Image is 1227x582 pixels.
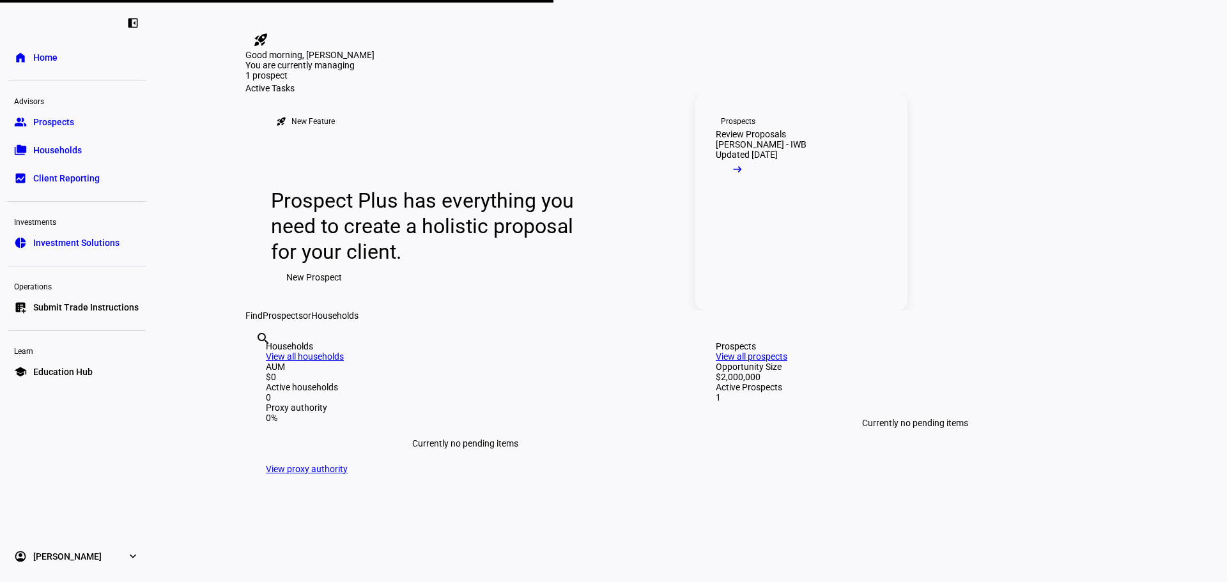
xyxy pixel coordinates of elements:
[8,109,146,135] a: groupProspects
[731,163,744,176] mat-icon: arrow_right_alt
[33,144,82,157] span: Households
[266,423,665,464] div: Currently no pending items
[8,45,146,70] a: homeHome
[14,550,27,563] eth-mat-symbol: account_circle
[33,172,100,185] span: Client Reporting
[14,301,27,314] eth-mat-symbol: list_alt_add
[716,149,778,160] div: Updated [DATE]
[266,351,344,362] a: View all households
[716,129,786,139] div: Review Proposals
[263,310,303,321] span: Prospects
[286,264,342,290] span: New Prospect
[716,139,806,149] div: [PERSON_NAME] - IWB
[127,550,139,563] eth-mat-symbol: expand_more
[271,188,586,264] div: Prospect Plus has everything you need to create a holistic proposal for your client.
[716,341,1115,351] div: Prospects
[266,402,665,413] div: Proxy authority
[127,17,139,29] eth-mat-symbol: left_panel_close
[716,382,1115,392] div: Active Prospects
[253,32,268,47] mat-icon: rocket_launch
[695,93,907,310] a: ProspectsReview Proposals[PERSON_NAME] - IWBUpdated [DATE]
[716,351,787,362] a: View all prospects
[266,341,665,351] div: Households
[266,382,665,392] div: Active households
[716,372,1115,382] div: $2,000,000
[276,116,286,126] mat-icon: rocket_launch
[14,236,27,249] eth-mat-symbol: pie_chart
[33,301,139,314] span: Submit Trade Instructions
[14,144,27,157] eth-mat-symbol: folder_copy
[8,165,146,191] a: bid_landscapeClient Reporting
[716,362,1115,372] div: Opportunity Size
[14,172,27,185] eth-mat-symbol: bid_landscape
[14,116,27,128] eth-mat-symbol: group
[256,331,271,346] mat-icon: search
[245,50,1135,60] div: Good morning, [PERSON_NAME]
[8,230,146,256] a: pie_chartInvestment Solutions
[14,51,27,64] eth-mat-symbol: home
[256,348,258,364] input: Enter name of prospect or household
[716,402,1115,443] div: Currently no pending items
[8,91,146,109] div: Advisors
[14,365,27,378] eth-mat-symbol: school
[721,116,755,126] div: Prospects
[716,392,1115,402] div: 1
[266,464,348,474] a: View proxy authority
[33,550,102,563] span: [PERSON_NAME]
[311,310,359,321] span: Households
[8,137,146,163] a: folder_copyHouseholds
[245,60,355,70] span: You are currently managing
[266,392,665,402] div: 0
[8,212,146,230] div: Investments
[33,365,93,378] span: Education Hub
[266,413,665,423] div: 0%
[266,372,665,382] div: $0
[245,83,1135,93] div: Active Tasks
[33,236,120,249] span: Investment Solutions
[8,341,146,359] div: Learn
[245,70,373,80] div: 1 prospect
[245,310,1135,321] div: Find or
[271,264,357,290] button: New Prospect
[8,277,146,295] div: Operations
[291,116,335,126] div: New Feature
[33,116,74,128] span: Prospects
[33,51,58,64] span: Home
[266,362,665,372] div: AUM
